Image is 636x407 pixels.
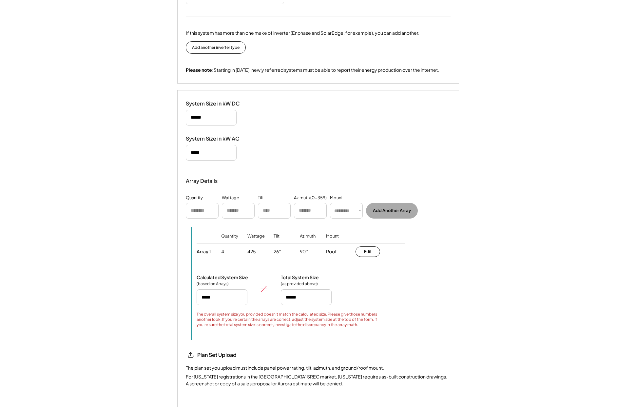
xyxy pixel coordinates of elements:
div: Wattage [222,195,239,201]
strong: Please note: [186,67,214,73]
div: Calculated System Size [197,274,248,280]
div: Total System Size [281,274,319,280]
div: Tilt [258,195,264,201]
div: Starting in [DATE], newly referred systems must be able to report their energy production over th... [186,67,439,73]
div: (based on Arrays) [197,281,229,286]
div: If this system has more than one make of inverter (Enphase and SolarEdge, for example), you can a... [186,29,419,36]
div: Array 1 [197,248,211,254]
div: Mount [330,195,343,201]
div: The overall system size you provided doesn't match the calculated size. Please give those numbers... [197,312,385,327]
div: 90° [300,248,308,255]
div: Azimuth (0-359) [294,195,327,201]
div: (as provided above) [281,281,318,286]
div: 425 [247,248,256,255]
div: 4 [221,248,224,255]
div: Roof [326,248,337,255]
div: System Size in kW DC [186,100,251,107]
div: Plan Set Upload [197,352,263,359]
div: 26° [274,248,281,255]
button: Add another inverter type [186,41,246,54]
div: For [US_STATE] registrations in the [GEOGRAPHIC_DATA] SREC market, [US_STATE] requires as-built c... [186,373,451,387]
div: Azimuth [300,233,316,248]
div: Wattage [247,233,265,248]
div: Quantity [221,233,238,248]
div: Array Details [186,177,219,185]
button: Add Another Array [366,203,418,219]
div: Mount [326,233,339,248]
div: The plan set you upload must include panel power rating, tilt, azimuth, and ground/roof mount. [186,365,384,371]
div: Quantity [186,195,203,201]
button: Edit [356,246,380,257]
div: Tilt [274,233,279,248]
div: System Size in kW AC [186,135,251,142]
